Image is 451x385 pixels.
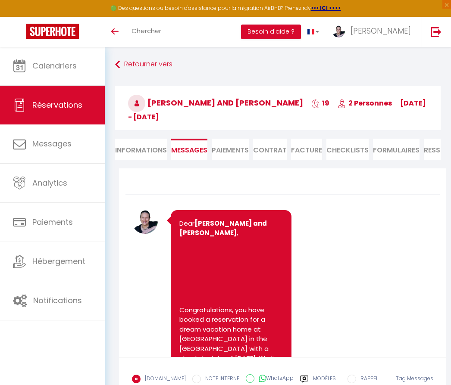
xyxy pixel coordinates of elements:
[253,139,287,160] li: Contrat
[115,57,441,72] a: Retourner vers
[338,98,392,108] span: 2 Personnes
[311,4,341,12] a: >>> ICI <<<<
[32,177,67,188] span: Analytics
[311,98,329,108] span: 19
[332,25,345,37] img: ...
[396,375,433,382] span: Tag Messages
[132,208,158,234] img: 17261447864224.png
[171,145,207,155] span: Messages
[356,375,378,384] label: RAPPEL
[32,217,73,227] span: Paiements
[32,60,77,71] span: Calendriers
[128,97,303,108] span: [PERSON_NAME] and [PERSON_NAME]
[32,138,72,149] span: Messages
[212,139,249,160] li: Paiements
[326,17,422,47] a: ... [PERSON_NAME]
[115,139,167,160] li: Informations
[179,219,268,238] strong: [PERSON_NAME] and [PERSON_NAME]
[125,17,168,47] a: Chercher
[201,375,239,384] label: NOTE INTERNE
[431,26,442,37] img: logout
[291,139,322,160] li: Facture
[254,374,294,384] label: WhatsApp
[33,295,82,306] span: Notifications
[32,256,85,267] span: Hébergement
[241,25,301,39] button: Besoin d'aide ?
[32,99,82,110] span: Réservations
[132,26,161,35] span: Chercher
[26,24,79,39] img: Super Booking
[351,25,411,36] span: [PERSON_NAME]
[179,219,283,238] p: Dear ,
[141,375,186,384] label: [DOMAIN_NAME]
[373,139,420,160] li: FORMULAIRES
[326,139,369,160] li: CHECKLISTS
